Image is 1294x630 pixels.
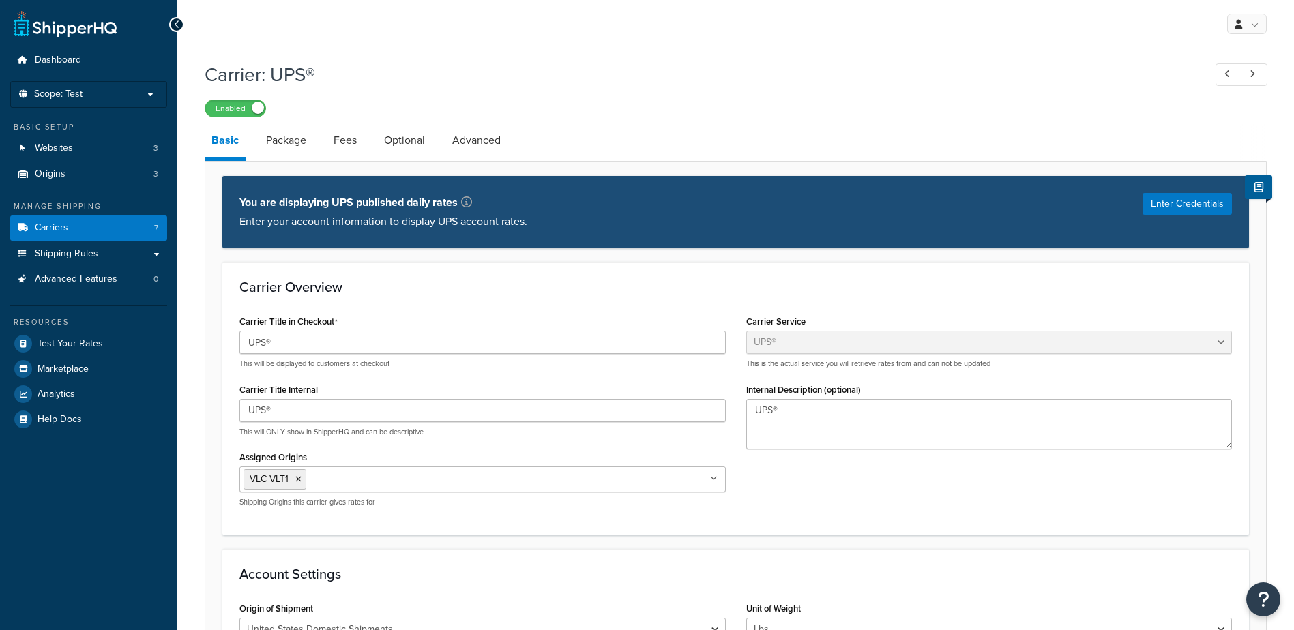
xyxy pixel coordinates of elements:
[10,162,167,187] li: Origins
[10,136,167,161] a: Websites3
[10,121,167,133] div: Basic Setup
[746,399,1233,449] textarea: UPS®
[10,48,167,73] a: Dashboard
[153,168,158,180] span: 3
[10,357,167,381] a: Marketplace
[10,162,167,187] a: Origins3
[239,193,527,212] p: You are displaying UPS published daily rates
[259,124,313,157] a: Package
[746,385,861,395] label: Internal Description (optional)
[205,61,1190,88] h1: Carrier: UPS®
[250,472,289,486] span: VLC VLT1
[746,359,1233,369] p: This is the actual service you will retrieve rates from and can not be updated
[153,273,158,285] span: 0
[10,382,167,406] a: Analytics
[239,452,307,462] label: Assigned Origins
[239,316,338,327] label: Carrier Title in Checkout
[10,215,167,241] a: Carriers7
[746,316,806,327] label: Carrier Service
[35,55,81,66] span: Dashboard
[10,200,167,212] div: Manage Shipping
[38,338,103,350] span: Test Your Rates
[239,359,726,369] p: This will be displayed to customers at checkout
[445,124,508,157] a: Advanced
[10,267,167,292] li: Advanced Features
[327,124,364,157] a: Fees
[239,567,1232,582] h3: Account Settings
[35,273,117,285] span: Advanced Features
[10,316,167,328] div: Resources
[1216,63,1242,86] a: Previous Record
[1245,175,1272,199] button: Show Help Docs
[239,427,726,437] p: This will ONLY show in ShipperHQ and can be descriptive
[10,267,167,292] a: Advanced Features0
[1246,582,1280,616] button: Open Resource Center
[10,241,167,267] a: Shipping Rules
[35,248,98,260] span: Shipping Rules
[205,100,265,117] label: Enabled
[239,603,313,614] label: Origin of Shipment
[239,497,726,507] p: Shipping Origins this carrier gives rates for
[154,222,158,234] span: 7
[38,389,75,400] span: Analytics
[239,212,527,231] p: Enter your account information to display UPS account rates.
[10,136,167,161] li: Websites
[35,222,68,234] span: Carriers
[377,124,432,157] a: Optional
[10,407,167,432] a: Help Docs
[38,414,82,425] span: Help Docs
[239,280,1232,295] h3: Carrier Overview
[205,124,246,161] a: Basic
[1143,193,1232,215] button: Enter Credentials
[746,603,801,614] label: Unit of Weight
[1241,63,1267,86] a: Next Record
[10,331,167,356] a: Test Your Rates
[34,89,83,100] span: Scope: Test
[35,168,65,180] span: Origins
[10,215,167,241] li: Carriers
[153,142,158,154] span: 3
[35,142,73,154] span: Websites
[239,385,318,395] label: Carrier Title Internal
[38,363,89,375] span: Marketplace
